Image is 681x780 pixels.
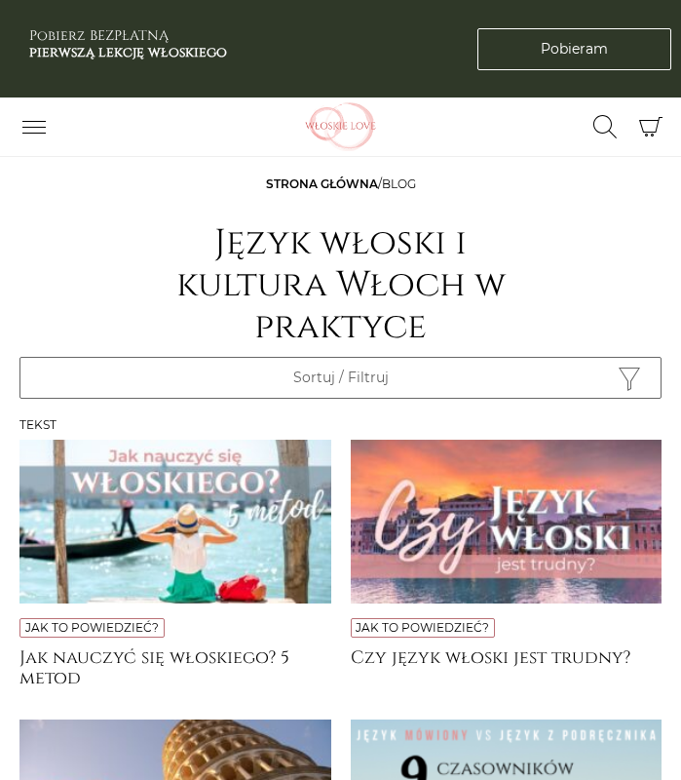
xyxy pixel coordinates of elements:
a: Jak nauczyć się włoskiego? 5 metod [19,647,331,686]
span: / [266,176,416,191]
h1: Język włoski i kultura Włoch w praktyce [146,222,536,349]
h3: Pobierz BEZPŁATNĄ [29,28,227,61]
a: Jak to powiedzieć? [25,620,159,635]
button: Przełącz widoczność filtrów [19,357,662,399]
a: Pobieram [477,28,671,70]
b: pierwszą lekcję włoskiego [29,43,227,61]
a: Jak to powiedzieć? [356,620,489,635]
a: Strona główna [266,176,378,191]
span: Pobieram [541,39,608,59]
img: Włoskielove [278,102,404,151]
h3: Tekst [19,418,662,432]
button: Przełącz nawigację [10,110,58,143]
a: Czy język włoski jest trudny? [351,647,662,686]
span: Blog [382,176,416,191]
button: Przełącz formularz wyszukiwania [581,110,629,143]
button: Koszyk [629,106,671,148]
